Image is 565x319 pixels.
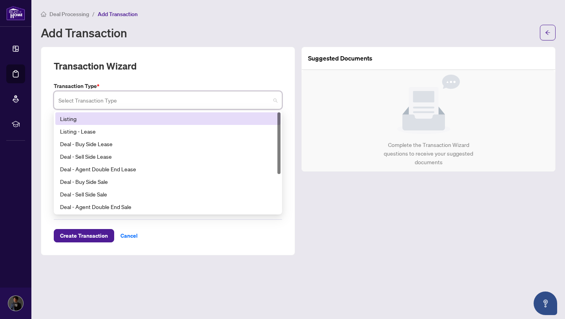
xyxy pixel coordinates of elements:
[41,26,127,39] h1: Add Transaction
[55,112,281,125] div: Listing
[55,163,281,175] div: Deal - Agent Double End Lease
[55,175,281,188] div: Deal - Buy Side Sale
[534,291,557,315] button: Open asap
[60,127,276,136] div: Listing - Lease
[55,200,281,213] div: Deal - Agent Double End Sale
[308,53,372,63] article: Suggested Documents
[8,296,23,311] img: Profile Icon
[114,229,144,242] button: Cancel
[54,229,114,242] button: Create Transaction
[92,9,95,18] li: /
[375,141,482,167] div: Complete the Transaction Wizard questions to receive your suggested documents
[60,190,276,198] div: Deal - Sell Side Sale
[6,6,25,20] img: logo
[49,11,89,18] span: Deal Processing
[397,75,460,134] img: Null State Icon
[54,82,282,90] label: Transaction Type
[545,30,550,35] span: arrow-left
[55,150,281,163] div: Deal - Sell Side Lease
[98,11,138,18] span: Add Transaction
[55,137,281,150] div: Deal - Buy Side Lease
[41,11,46,17] span: home
[55,188,281,200] div: Deal - Sell Side Sale
[60,165,276,173] div: Deal - Agent Double End Lease
[60,139,276,148] div: Deal - Buy Side Lease
[60,229,108,242] span: Create Transaction
[54,60,137,72] h2: Transaction Wizard
[60,202,276,211] div: Deal - Agent Double End Sale
[60,152,276,161] div: Deal - Sell Side Lease
[60,114,276,123] div: Listing
[120,229,138,242] span: Cancel
[55,125,281,137] div: Listing - Lease
[60,177,276,186] div: Deal - Buy Side Sale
